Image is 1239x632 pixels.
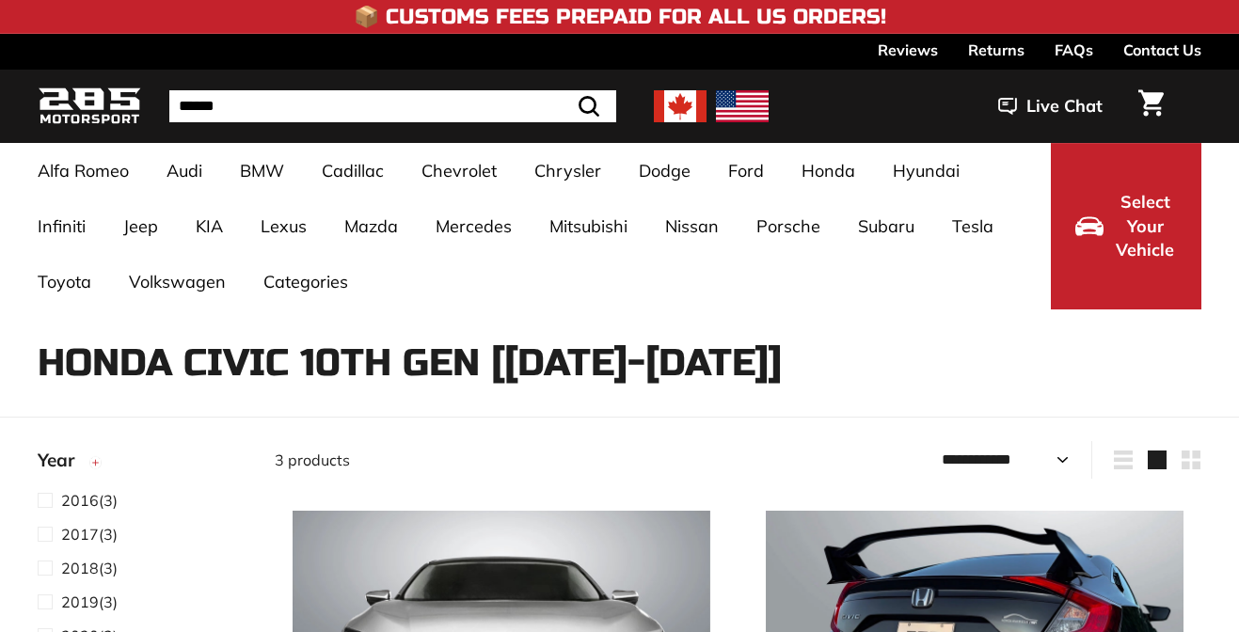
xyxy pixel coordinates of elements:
[245,254,367,309] a: Categories
[169,90,616,122] input: Search
[933,198,1012,254] a: Tesla
[326,198,417,254] a: Mazda
[61,592,99,611] span: 2019
[403,143,516,198] a: Chevrolet
[738,198,839,254] a: Porsche
[38,85,141,129] img: Logo_285_Motorsport_areodynamics_components
[1113,190,1177,262] span: Select Your Vehicle
[874,143,978,198] a: Hyundai
[709,143,783,198] a: Ford
[783,143,874,198] a: Honda
[19,198,104,254] a: Infiniti
[61,491,99,510] span: 2016
[275,449,739,471] div: 3 products
[177,198,242,254] a: KIA
[839,198,933,254] a: Subaru
[61,591,118,613] span: (3)
[61,525,99,544] span: 2017
[531,198,646,254] a: Mitsubishi
[354,6,886,28] h4: 📦 Customs Fees Prepaid for All US Orders!
[1026,94,1103,118] span: Live Chat
[878,34,938,66] a: Reviews
[38,447,88,474] span: Year
[1051,143,1201,309] button: Select Your Vehicle
[303,143,403,198] a: Cadillac
[516,143,620,198] a: Chrysler
[38,441,245,488] button: Year
[1055,34,1093,66] a: FAQs
[242,198,326,254] a: Lexus
[19,143,148,198] a: Alfa Romeo
[110,254,245,309] a: Volkswagen
[61,523,118,545] span: (3)
[148,143,221,198] a: Audi
[1123,34,1201,66] a: Contact Us
[221,143,303,198] a: BMW
[61,557,118,579] span: (3)
[1127,74,1175,138] a: Cart
[646,198,738,254] a: Nissan
[968,34,1025,66] a: Returns
[417,198,531,254] a: Mercedes
[38,342,1201,384] h1: Honda Civic 10th Gen [[DATE]-[DATE]]
[620,143,709,198] a: Dodge
[61,489,118,512] span: (3)
[19,254,110,309] a: Toyota
[104,198,177,254] a: Jeep
[974,83,1127,130] button: Live Chat
[61,559,99,577] span: 2018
